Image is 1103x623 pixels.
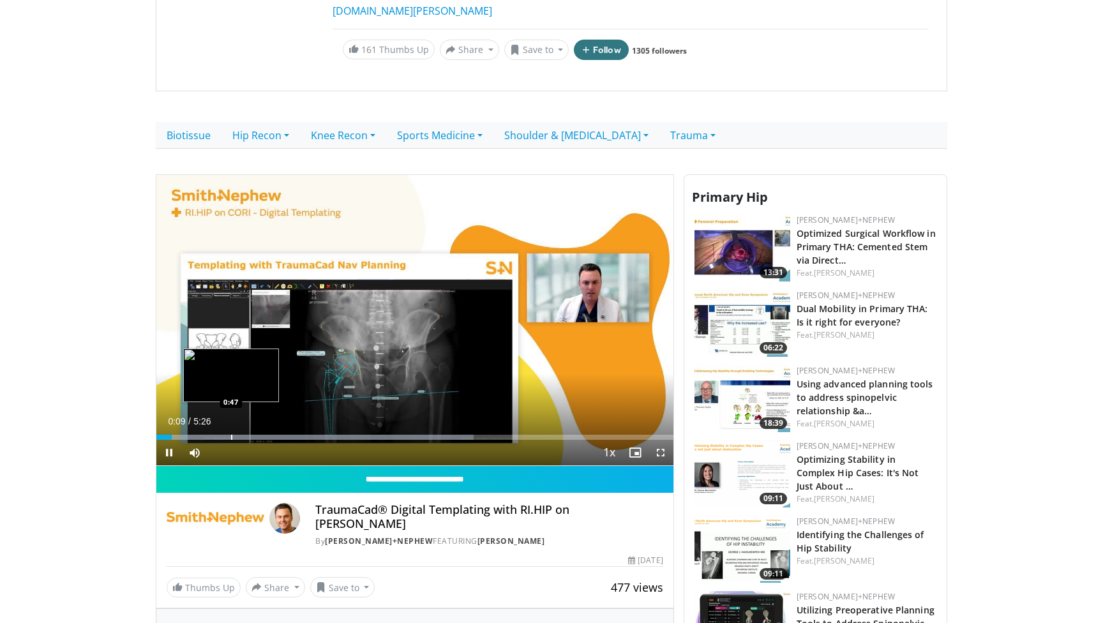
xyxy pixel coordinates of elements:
a: Shoulder & [MEDICAL_DATA] [493,122,659,149]
a: 06:22 [694,290,790,357]
a: Optimized Surgical Workflow in Primary THA: Cemented Stem via Direct… [797,227,936,266]
span: 09:11 [760,493,787,504]
img: df5ab57a-2095-467a-91fc-636b3abea1f8.png.150x105_q85_crop-smart_upscale.png [694,516,790,583]
a: Hip Recon [221,122,300,149]
button: Playback Rate [597,440,622,465]
a: [PERSON_NAME]+Nephew [797,591,895,602]
a: [PERSON_NAME] [814,267,874,278]
div: Progress Bar [156,435,673,440]
a: [PERSON_NAME] [814,329,874,340]
video-js: Video Player [156,175,673,466]
span: 477 views [611,580,663,595]
a: Identifying the Challenges of Hip Stability [797,529,924,554]
div: [DATE] [628,555,663,566]
a: Thumbs Up [167,578,241,597]
div: Feat. [797,267,936,279]
div: Feat. [797,418,936,430]
a: 13:31 [694,214,790,281]
h4: TraumaCad® Digital Templating with RI.HIP on [PERSON_NAME] [315,503,663,530]
a: [PERSON_NAME]+Nephew [797,290,895,301]
button: Enable picture-in-picture mode [622,440,648,465]
div: Feat. [797,493,936,505]
div: Feat. [797,555,936,567]
button: Share [440,40,499,60]
a: [PERSON_NAME] [814,418,874,429]
button: Share [246,577,305,597]
img: ca45bebe-5fc4-4b9b-9513-8f91197adb19.150x105_q85_crop-smart_upscale.jpg [694,290,790,357]
a: Optimizing Stability in Complex Hip Cases: It's Not Just About … [797,453,919,492]
a: Knee Recon [300,122,386,149]
span: 0:09 [168,416,185,426]
a: 1305 followers [632,45,687,56]
img: 781415e3-4312-4b44-b91f-90f5dce49941.150x105_q85_crop-smart_upscale.jpg [694,365,790,432]
div: Feat. [797,329,936,341]
img: 0fcfa1b5-074a-41e4-bf3d-4df9b2562a6c.150x105_q85_crop-smart_upscale.jpg [694,214,790,281]
button: Save to [310,577,375,597]
span: 09:11 [760,568,787,580]
a: Dual Mobility in Primary THA: Is it right for everyone? [797,303,928,328]
img: Smith+Nephew [167,503,264,534]
img: 2cca93f5-0e0f-48d9-bc69-7394755c39ca.png.150x105_q85_crop-smart_upscale.png [694,440,790,507]
button: Mute [182,440,207,465]
span: / [188,416,191,426]
a: [PERSON_NAME]+Nephew [325,536,433,546]
button: Save to [504,40,569,60]
span: 13:31 [760,267,787,278]
a: 09:11 [694,440,790,507]
span: 5:26 [193,416,211,426]
a: [PERSON_NAME] [814,493,874,504]
a: [PERSON_NAME] [477,536,545,546]
a: Using advanced planning tools to address spinopelvic relationship &a… [797,378,933,417]
a: Trauma [659,122,726,149]
span: 161 [361,43,377,56]
a: [PERSON_NAME]+Nephew [797,365,895,376]
button: Pause [156,440,182,465]
a: [DOMAIN_NAME][PERSON_NAME] [333,4,492,18]
span: 06:22 [760,342,787,354]
a: 161 Thumbs Up [343,40,435,59]
span: 18:39 [760,417,787,429]
a: [PERSON_NAME]+Nephew [797,440,895,451]
button: Fullscreen [648,440,673,465]
a: [PERSON_NAME] [814,555,874,566]
a: [PERSON_NAME]+Nephew [797,516,895,527]
div: By FEATURING [315,536,663,547]
a: 09:11 [694,516,790,583]
a: Sports Medicine [386,122,493,149]
span: Primary Hip [692,188,768,206]
a: Biotissue [156,122,221,149]
a: 18:39 [694,365,790,432]
img: image.jpeg [183,349,279,402]
a: [PERSON_NAME]+Nephew [797,214,895,225]
img: Avatar [269,503,300,534]
button: Follow [574,40,629,60]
